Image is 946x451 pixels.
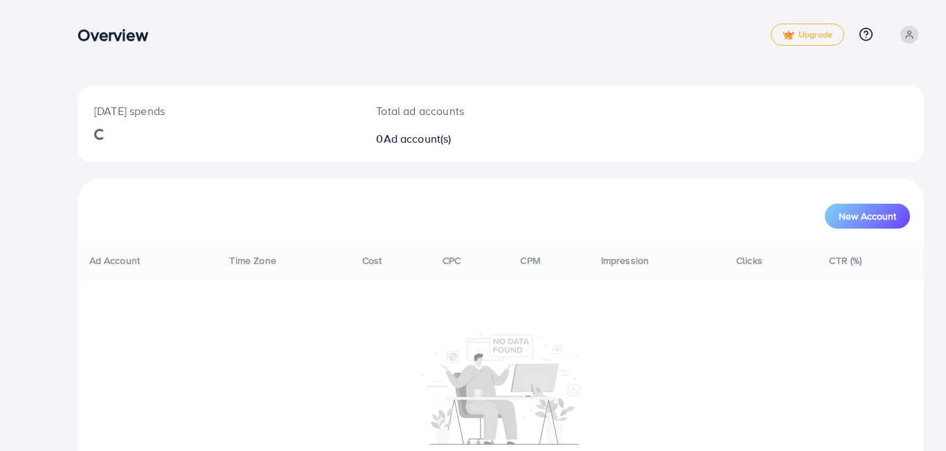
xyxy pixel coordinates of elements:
span: Upgrade [783,30,832,40]
p: [DATE] spends [94,103,343,119]
img: tick [783,30,794,40]
p: Total ad accounts [376,103,555,119]
span: Ad account(s) [384,131,452,146]
button: New Account [825,204,910,229]
h3: Overview [78,25,159,45]
span: New Account [839,211,896,221]
a: tickUpgrade [771,24,844,46]
h2: 0 [376,132,555,145]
